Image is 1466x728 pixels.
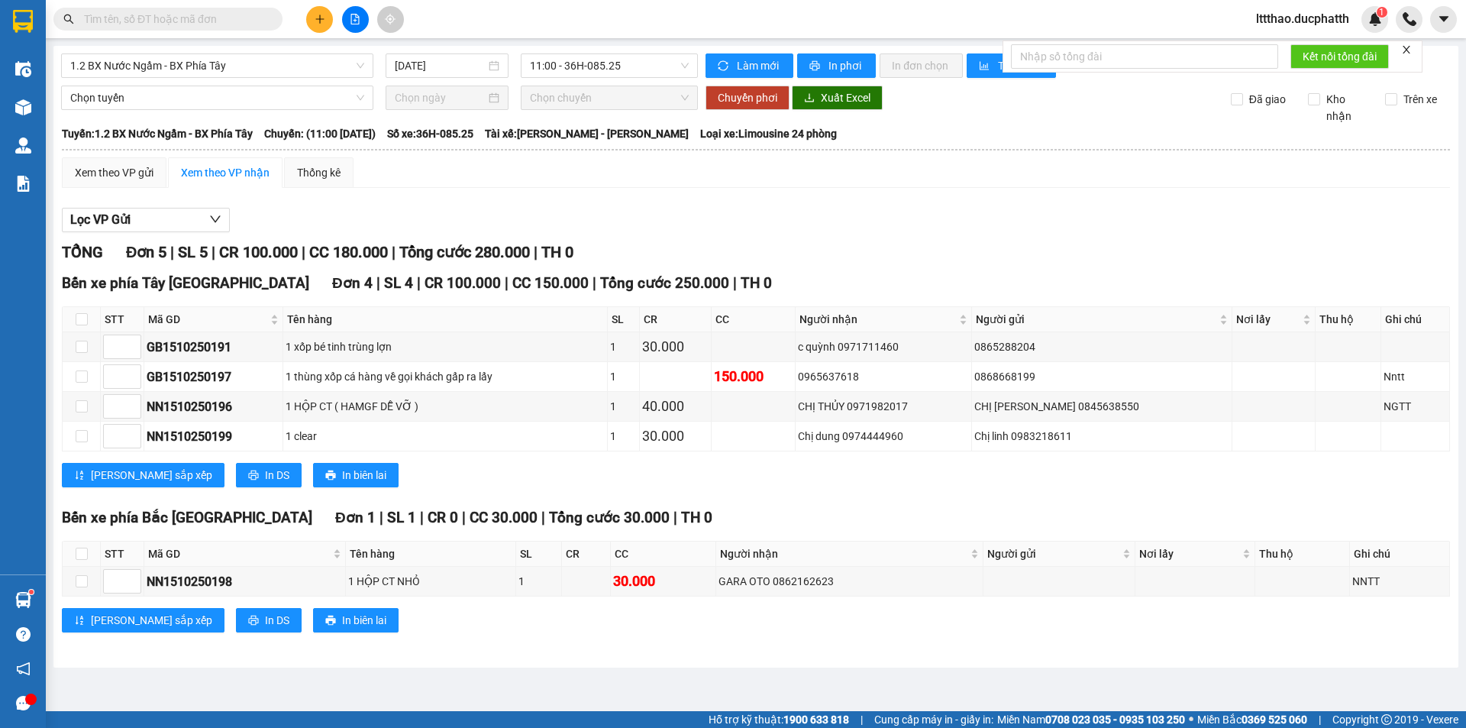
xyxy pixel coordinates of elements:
[148,545,330,562] span: Mã GD
[1011,44,1278,69] input: Nhập số tổng đài
[181,164,270,181] div: Xem theo VP nhận
[737,57,781,74] span: Làm mới
[325,470,336,482] span: printer
[399,243,530,261] span: Tổng cước 280.000
[718,60,731,73] span: sync
[1319,711,1321,728] span: |
[1316,307,1381,332] th: Thu hộ
[512,274,589,292] span: CC 150.000
[309,243,388,261] span: CC 180.000
[518,573,559,590] div: 1
[541,509,545,526] span: |
[987,545,1119,562] span: Người gửi
[264,125,376,142] span: Chuyến: (11:00 [DATE])
[297,164,341,181] div: Thống kê
[387,125,473,142] span: Số xe: 36H-085.25
[376,274,380,292] span: |
[741,274,772,292] span: TH 0
[1381,714,1392,725] span: copyright
[485,125,689,142] span: Tài xế: [PERSON_NAME] - [PERSON_NAME]
[428,509,458,526] span: CR 0
[236,608,302,633] button: printerIn DS
[209,213,221,225] span: down
[1350,542,1450,567] th: Ghi chú
[219,243,298,261] span: CR 100.000
[346,542,517,567] th: Tên hàng
[212,243,215,261] span: |
[392,243,396,261] span: |
[600,274,729,292] span: Tổng cước 250.000
[974,338,1229,355] div: 0865288204
[1320,91,1374,125] span: Kho nhận
[462,509,466,526] span: |
[1236,311,1300,328] span: Nơi lấy
[804,92,815,105] span: download
[1368,12,1382,26] img: icon-new-feature
[315,14,325,24] span: plus
[611,542,715,567] th: CC
[15,99,31,115] img: warehouse-icon
[286,428,605,445] div: 1 clear
[979,60,992,73] span: bar-chart
[286,338,605,355] div: 1 xốp bé tinh trùng lợn
[147,397,280,416] div: NN1510250196
[74,470,85,482] span: sort-ascending
[348,573,514,590] div: 1 HỘP CT NHỎ
[75,164,153,181] div: Xem theo VP gửi
[642,336,709,358] div: 30.000
[712,307,796,332] th: CC
[798,338,969,355] div: c quỳnh 0971711460
[1243,91,1292,108] span: Đã giao
[170,243,174,261] span: |
[126,243,166,261] span: Đơn 5
[613,571,712,592] div: 30.000
[720,545,967,562] span: Người nhận
[610,338,636,355] div: 1
[976,311,1216,328] span: Người gửi
[1197,711,1307,728] span: Miền Bắc
[1430,6,1457,33] button: caret-down
[101,307,144,332] th: STT
[608,307,639,332] th: SL
[395,57,486,74] input: 15/10/2025
[63,14,74,24] span: search
[1377,7,1387,18] sup: 1
[313,463,399,487] button: printerIn biên lai
[16,627,31,642] span: question-circle
[673,509,677,526] span: |
[286,368,605,385] div: 1 thùng xốp cá hàng về gọi khách gấp ra lấy
[144,567,346,597] td: NN1510250198
[91,467,212,484] span: [PERSON_NAME] sắp xếp
[798,368,969,385] div: 0965637618
[1381,307,1450,332] th: Ghi chú
[974,398,1229,415] div: CHỊ [PERSON_NAME] 0845638550
[70,86,364,109] span: Chọn tuyến
[1255,542,1350,567] th: Thu hộ
[147,338,280,357] div: GB1510250191
[13,10,33,33] img: logo-vxr
[16,696,31,710] span: message
[384,274,413,292] span: SL 4
[147,367,280,387] div: GB1510250197
[62,243,103,261] span: TỔNG
[15,592,31,608] img: warehouse-icon
[610,368,636,385] div: 1
[62,128,253,140] b: Tuyến: 1.2 BX Nước Ngầm - BX Phía Tây
[1379,7,1384,18] span: 1
[681,509,712,526] span: TH 0
[718,573,980,590] div: GARA OTO 0862162623
[974,368,1229,385] div: 0868668199
[342,612,386,629] span: In biên lai
[1244,9,1361,28] span: lttthao.ducphatth
[248,470,259,482] span: printer
[313,608,399,633] button: printerIn biên lai
[798,398,969,415] div: CHỊ THỦY 0971982017
[147,572,343,591] div: NN1510250198
[530,54,689,77] span: 11:00 - 36H-085.25
[709,711,849,728] span: Hỗ trợ kỹ thuật:
[828,57,864,74] span: In phơi
[15,138,31,154] img: warehouse-icon
[425,274,501,292] span: CR 100.000
[306,6,333,33] button: plus
[880,53,963,78] button: In đơn chọn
